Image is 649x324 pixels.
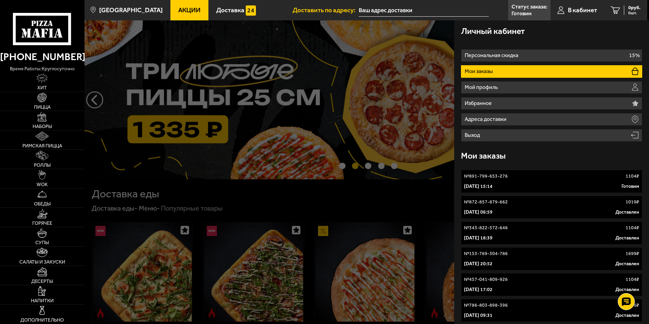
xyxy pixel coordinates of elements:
span: Наборы [33,124,52,129]
p: № 153-769-304-786 [464,250,508,257]
span: Горячее [32,221,52,226]
p: Мой профиль [465,85,500,90]
span: WOK [37,182,48,187]
a: №786-803-898-3961996₽[DATE] 09:31Доставлен [461,299,642,322]
span: Пицца [34,105,51,110]
h3: Личный кабинет [461,27,525,36]
span: Роллы [34,163,51,168]
p: [DATE] 09:31 [464,312,493,319]
p: [DATE] 06:59 [464,209,493,216]
p: 1104 ₽ [626,173,639,180]
a: №891-799-653-2761104₽[DATE] 15:14Готовим [461,170,642,193]
p: 1019 ₽ [626,199,639,205]
p: [DATE] 17:02 [464,286,493,293]
span: В кабинет [568,7,597,13]
p: Выход [465,132,482,138]
p: № 786-803-898-396 [464,302,508,309]
p: Готовим [622,183,639,190]
p: [DATE] 18:39 [464,235,493,241]
span: Римская пицца [22,144,62,148]
p: 1104 ₽ [626,276,639,283]
span: 0 руб. [628,5,641,10]
span: Доставка [216,7,244,13]
span: Акции [178,7,201,13]
span: Супы [35,240,49,245]
a: №457-041-809-9261104₽[DATE] 17:02Доставлен [461,273,642,296]
span: Обеды [34,202,51,206]
p: № 343-822-572-646 [464,224,508,231]
span: Доставить по адресу: [293,7,359,13]
p: Доставлен [615,209,639,216]
p: Адреса доставки [465,116,508,122]
a: №153-769-304-7861699₽[DATE] 20:52Доставлен [461,247,642,270]
span: [GEOGRAPHIC_DATA] [99,7,163,13]
span: улица Кораблестроителей, 42к1 [359,4,488,17]
p: Доставлен [615,260,639,267]
p: № 891-799-653-276 [464,173,508,180]
p: 15% [629,53,640,58]
a: №872-857-879-6621019₽[DATE] 06:59Доставлен [461,196,642,219]
p: № 872-857-879-662 [464,199,508,205]
p: Доставлен [615,286,639,293]
p: № 457-041-809-926 [464,276,508,283]
span: Десерты [31,279,53,284]
input: Ваш адрес доставки [359,4,488,17]
span: 0 шт. [628,11,641,15]
p: [DATE] 15:14 [464,183,493,190]
p: 1104 ₽ [626,224,639,231]
span: Хит [37,86,47,90]
p: 1699 ₽ [626,250,639,257]
p: Мои заказы [465,69,495,74]
span: Салаты и закуски [19,260,65,265]
p: Избранное [465,101,494,106]
h3: Мои заказы [461,152,506,160]
img: 15daf4d41897b9f0e9f617042186c801.svg [246,5,256,16]
a: №343-822-572-6461104₽[DATE] 18:39Доставлен [461,221,642,245]
p: Доставлен [615,312,639,319]
p: Статус заказа: [512,4,547,10]
p: [DATE] 20:52 [464,260,493,267]
span: Дополнительно [20,318,64,323]
p: Доставлен [615,235,639,241]
span: Напитки [31,299,54,303]
p: Готовим [512,11,532,16]
p: Персональная скидка [465,53,520,58]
